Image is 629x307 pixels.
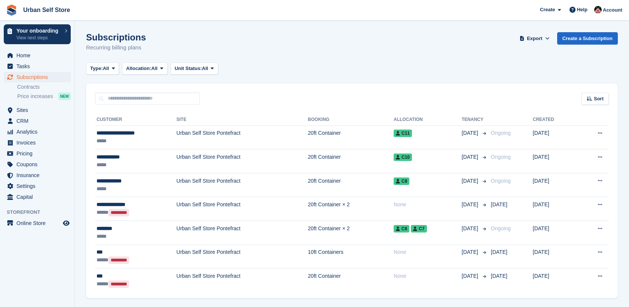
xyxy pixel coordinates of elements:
[4,170,71,180] a: menu
[16,181,61,191] span: Settings
[527,35,542,42] span: Export
[533,268,577,292] td: [DATE]
[177,221,308,245] td: Urban Self Store Pontefract
[126,65,151,72] span: Allocation:
[4,72,71,82] a: menu
[177,173,308,197] td: Urban Self Store Pontefract
[462,225,480,232] span: [DATE]
[16,170,61,180] span: Insurance
[462,114,488,126] th: Tenancy
[462,177,480,185] span: [DATE]
[308,268,394,292] td: 20ft Container
[308,149,394,173] td: 20ft Container
[16,137,61,148] span: Invoices
[308,125,394,149] td: 20ft Container
[533,125,577,149] td: [DATE]
[308,197,394,221] td: 20ft Container × 2
[411,225,427,232] span: C7
[177,244,308,268] td: Urban Self Store Pontefract
[394,225,409,232] span: C6
[202,65,208,72] span: All
[17,93,53,100] span: Price increases
[90,65,103,72] span: Type:
[491,201,507,207] span: [DATE]
[95,114,177,126] th: Customer
[4,50,71,61] a: menu
[16,218,61,228] span: Online Store
[171,63,218,75] button: Unit Status: All
[533,244,577,268] td: [DATE]
[603,6,622,14] span: Account
[16,159,61,170] span: Coupons
[308,244,394,268] td: 10ft Containers
[540,6,555,13] span: Create
[177,197,308,221] td: Urban Self Store Pontefract
[491,273,507,279] span: [DATE]
[103,65,109,72] span: All
[7,209,74,216] span: Storefront
[4,61,71,72] a: menu
[17,83,71,91] a: Contracts
[394,248,462,256] div: None
[16,105,61,115] span: Sites
[4,181,71,191] a: menu
[4,137,71,148] a: menu
[20,4,73,16] a: Urban Self Store
[62,219,71,228] a: Preview store
[16,72,61,82] span: Subscriptions
[518,32,551,45] button: Export
[577,6,587,13] span: Help
[462,201,480,209] span: [DATE]
[16,148,61,159] span: Pricing
[86,32,146,42] h1: Subscriptions
[308,114,394,126] th: Booking
[16,127,61,137] span: Analytics
[86,43,146,52] p: Recurring billing plans
[491,130,511,136] span: Ongoing
[308,173,394,197] td: 20ft Container
[491,249,507,255] span: [DATE]
[4,192,71,202] a: menu
[58,92,71,100] div: NEW
[4,218,71,228] a: menu
[177,125,308,149] td: Urban Self Store Pontefract
[16,50,61,61] span: Home
[594,95,604,103] span: Sort
[4,159,71,170] a: menu
[462,248,480,256] span: [DATE]
[394,201,462,209] div: None
[557,32,618,45] a: Create a Subscription
[16,61,61,72] span: Tasks
[4,105,71,115] a: menu
[177,114,308,126] th: Site
[491,178,511,184] span: Ongoing
[533,149,577,173] td: [DATE]
[177,268,308,292] td: Urban Self Store Pontefract
[394,153,412,161] span: C10
[394,130,412,137] span: C11
[86,63,119,75] button: Type: All
[4,148,71,159] a: menu
[17,92,71,100] a: Price increases NEW
[177,149,308,173] td: Urban Self Store Pontefract
[394,114,462,126] th: Allocation
[462,272,480,280] span: [DATE]
[4,24,71,44] a: Your onboarding View next steps
[533,221,577,245] td: [DATE]
[4,116,71,126] a: menu
[394,272,462,280] div: None
[16,34,61,41] p: View next steps
[533,197,577,221] td: [DATE]
[394,177,409,185] span: C8
[4,127,71,137] a: menu
[462,129,480,137] span: [DATE]
[491,154,511,160] span: Ongoing
[16,116,61,126] span: CRM
[16,192,61,202] span: Capital
[6,4,17,16] img: stora-icon-8386f47178a22dfd0bd8f6a31ec36ba5ce8667c1dd55bd0f319d3a0aa187defe.svg
[491,225,511,231] span: Ongoing
[594,6,602,13] img: Josh Marshall
[533,114,577,126] th: Created
[533,173,577,197] td: [DATE]
[175,65,202,72] span: Unit Status:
